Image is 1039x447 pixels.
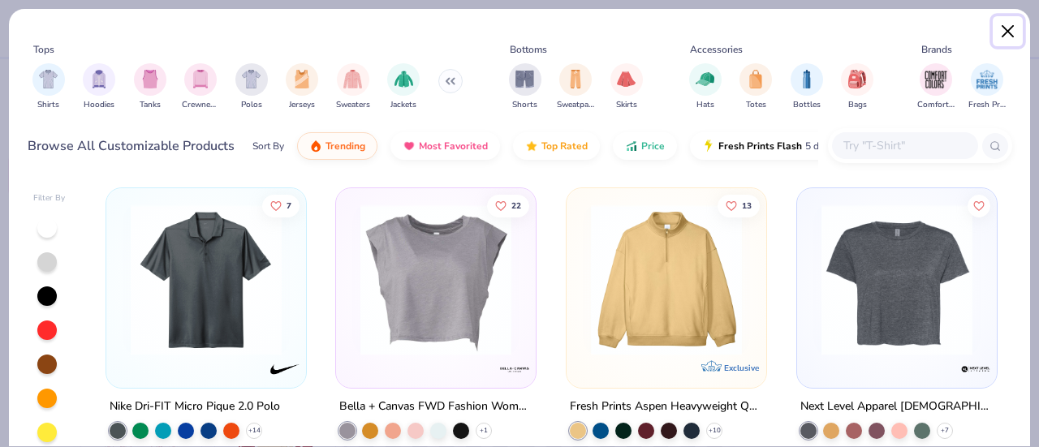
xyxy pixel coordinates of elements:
[498,353,531,385] img: Bella + Canvas logo
[241,99,262,111] span: Polos
[793,99,821,111] span: Bottles
[617,70,636,88] img: Skirts Image
[336,63,370,111] div: filter for Sweaters
[110,397,280,417] div: Nike Dri-FIT Micro Pique 2.0 Polo
[968,63,1006,111] button: filter button
[192,70,209,88] img: Crewnecks Image
[262,194,300,217] button: Like
[689,63,722,111] div: filter for Hats
[959,353,992,385] img: Next Level Apparel logo
[134,63,166,111] button: filter button
[570,397,763,417] div: Fresh Prints Aspen Heavyweight Quarter-Zip
[689,63,722,111] button: filter button
[567,70,584,88] img: Sweatpants Image
[390,132,500,160] button: Most Favorited
[917,63,955,111] div: filter for Comfort Colors
[235,63,268,111] div: filter for Polos
[921,42,952,57] div: Brands
[84,99,114,111] span: Hoodies
[387,63,420,111] div: filter for Jackets
[583,204,750,355] img: a5fef0f3-26ac-4d1f-8e04-62fc7b7c0c3a
[513,132,600,160] button: Top Rated
[252,139,284,153] div: Sort By
[968,194,990,217] button: Like
[641,140,665,153] span: Price
[813,204,981,355] img: c38c874d-42b5-4d71-8780-7fdc484300a7
[690,42,743,57] div: Accessories
[33,42,54,57] div: Tops
[702,140,715,153] img: flash.gif
[343,70,362,88] img: Sweaters Image
[941,426,949,436] span: + 7
[480,426,488,436] span: + 1
[32,63,65,111] div: filter for Shirts
[917,63,955,111] button: filter button
[917,99,955,111] span: Comfort Colors
[610,63,643,111] div: filter for Skirts
[140,99,161,111] span: Tanks
[289,99,315,111] span: Jerseys
[512,99,537,111] span: Shorts
[610,63,643,111] button: filter button
[841,63,873,111] button: filter button
[286,63,318,111] div: filter for Jerseys
[747,70,765,88] img: Totes Image
[336,99,370,111] span: Sweaters
[141,70,159,88] img: Tanks Image
[32,63,65,111] button: filter button
[352,204,519,355] img: c768ab5a-8da2-4a2e-b8dd-29752a77a1e5
[339,397,532,417] div: Bella + Canvas FWD Fashion Women's Festival Crop Tank
[390,99,416,111] span: Jackets
[557,63,594,111] div: filter for Sweatpants
[746,99,766,111] span: Totes
[724,363,759,373] span: Exclusive
[39,70,58,88] img: Shirts Image
[182,63,219,111] button: filter button
[488,194,530,217] button: Like
[800,397,994,417] div: Next Level Apparel [DEMOGRAPHIC_DATA]' Festival Cali Crop T-Shirt
[742,201,752,209] span: 13
[512,201,522,209] span: 22
[90,70,108,88] img: Hoodies Image
[791,63,823,111] div: filter for Bottles
[557,63,594,111] button: filter button
[83,63,115,111] div: filter for Hoodies
[510,42,547,57] div: Bottoms
[33,192,66,204] div: Filter By
[993,16,1024,47] button: Close
[297,132,377,160] button: Trending
[557,99,594,111] span: Sweatpants
[387,63,420,111] button: filter button
[182,99,219,111] span: Crewnecks
[515,70,534,88] img: Shorts Image
[83,63,115,111] button: filter button
[293,70,311,88] img: Jerseys Image
[134,63,166,111] div: filter for Tanks
[28,136,235,156] div: Browse All Customizable Products
[718,194,760,217] button: Like
[248,426,260,436] span: + 14
[690,132,877,160] button: Fresh Prints Flash5 day delivery
[696,70,714,88] img: Hats Image
[336,63,370,111] button: filter button
[509,63,541,111] button: filter button
[791,63,823,111] button: filter button
[286,63,318,111] button: filter button
[403,140,416,153] img: most_fav.gif
[739,63,772,111] div: filter for Totes
[541,140,588,153] span: Top Rated
[805,137,865,156] span: 5 day delivery
[509,63,541,111] div: filter for Shorts
[798,70,816,88] img: Bottles Image
[848,70,866,88] img: Bags Image
[419,140,488,153] span: Most Favorited
[696,99,714,111] span: Hats
[37,99,59,111] span: Shirts
[739,63,772,111] button: filter button
[848,99,867,111] span: Bags
[968,63,1006,111] div: filter for Fresh Prints
[968,99,1006,111] span: Fresh Prints
[309,140,322,153] img: trending.gif
[123,204,290,355] img: 21fda654-1eb2-4c2c-b188-be26a870e180
[924,67,948,92] img: Comfort Colors Image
